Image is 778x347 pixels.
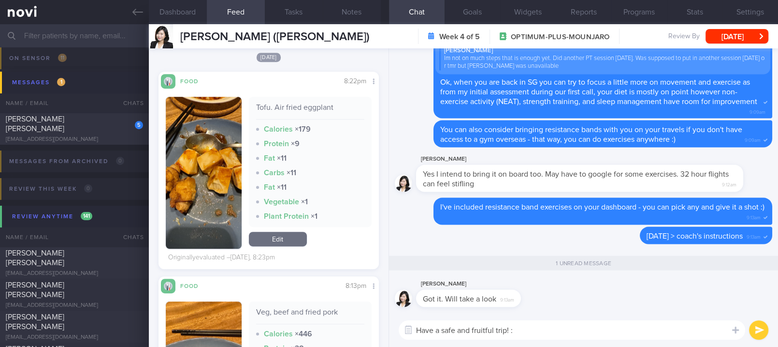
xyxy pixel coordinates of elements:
[264,140,289,148] strong: Protein
[344,78,366,85] span: 8:22pm
[295,125,311,133] strong: × 179
[10,76,68,89] div: Messages
[439,32,480,42] strong: Week 4 of 5
[277,183,287,191] strong: × 11
[747,212,761,221] span: 9:13am
[423,170,729,188] span: Yes I intend to bring it on board too. May have to google for some exercises. 32 hour flights can...
[180,31,370,43] span: [PERSON_NAME] ([PERSON_NAME])
[6,334,143,341] div: [EMAIL_ADDRESS][DOMAIN_NAME]
[257,53,281,62] span: [DATE]
[423,295,496,303] span: Got it. Will take a look
[668,32,700,41] span: Review By
[439,47,766,55] div: [PERSON_NAME]
[287,169,296,177] strong: × 11
[6,249,64,267] span: [PERSON_NAME] [PERSON_NAME]
[747,231,761,241] span: 9:13am
[440,78,757,106] span: Ok, when you are back in SG you can try to focus a little more on movement and exercise as from m...
[264,183,275,191] strong: Fat
[110,93,149,113] div: Chats
[440,203,764,211] span: I've included resistance band exercises on your dashboard - you can pick any and give it a shot :)
[311,212,317,220] strong: × 1
[6,302,143,309] div: [EMAIL_ADDRESS][DOMAIN_NAME]
[439,55,766,71] div: Im not on much steps that is enough yet. Did another PT session [DATE]. Was supposed to put in an...
[722,179,736,188] span: 9:12am
[175,281,214,289] div: Food
[440,126,742,143] span: You can also consider bringing resistance bands with you on your travels if you don't have access...
[277,154,287,162] strong: × 11
[57,78,65,86] span: 1
[264,154,275,162] strong: Fat
[10,210,95,223] div: Review anytime
[647,232,743,240] span: [DATE] > coach's instructions
[264,125,293,133] strong: Calories
[264,330,293,338] strong: Calories
[256,103,364,120] div: Tofu. Air fried eggplant
[6,270,143,277] div: [EMAIL_ADDRESS][DOMAIN_NAME]
[166,97,242,249] img: Tofu. Air fried eggplant
[168,254,275,262] div: Originally evaluated – [DATE], 8:23pm
[135,121,143,129] div: 5
[416,278,550,290] div: [PERSON_NAME]
[6,281,64,299] span: [PERSON_NAME] [PERSON_NAME]
[301,198,308,206] strong: × 1
[511,32,609,42] span: OPTIMUM-PLUS-MOUNJARO
[110,227,149,247] div: Chats
[264,169,285,177] strong: Carbs
[706,29,768,44] button: [DATE]
[116,157,124,165] span: 0
[745,135,761,144] span: 9:09am
[346,283,366,289] span: 8:13pm
[6,313,64,331] span: [PERSON_NAME] [PERSON_NAME]
[264,198,299,206] strong: Vegetable
[291,140,300,148] strong: × 9
[7,182,95,196] div: Review this week
[7,155,127,168] div: Messages from Archived
[175,76,214,85] div: Food
[416,153,772,165] div: [PERSON_NAME]
[6,136,143,143] div: [EMAIL_ADDRESS][DOMAIN_NAME]
[81,212,92,220] span: 141
[295,330,312,338] strong: × 446
[6,115,64,133] span: [PERSON_NAME] [PERSON_NAME]
[249,232,307,246] a: Edit
[749,106,765,116] span: 9:09am
[84,184,92,193] span: 0
[500,294,514,303] span: 9:13am
[256,307,364,324] div: Veg, beef and fried pork
[264,212,309,220] strong: Plant Protein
